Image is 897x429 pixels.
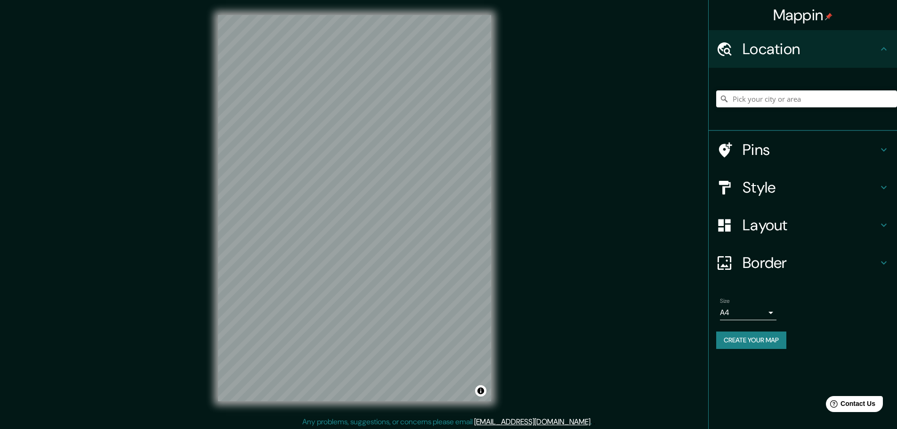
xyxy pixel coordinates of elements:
[743,216,878,235] h4: Layout
[593,416,595,428] div: .
[825,13,832,20] img: pin-icon.png
[743,253,878,272] h4: Border
[709,244,897,282] div: Border
[474,417,590,427] a: [EMAIL_ADDRESS][DOMAIN_NAME]
[709,30,897,68] div: Location
[592,416,593,428] div: .
[743,140,878,159] h4: Pins
[709,131,897,169] div: Pins
[720,297,730,305] label: Size
[709,206,897,244] div: Layout
[716,332,786,349] button: Create your map
[475,385,486,397] button: Toggle attribution
[773,6,833,24] h4: Mappin
[743,178,878,197] h4: Style
[716,90,897,107] input: Pick your city or area
[709,169,897,206] div: Style
[743,40,878,58] h4: Location
[813,392,887,419] iframe: Help widget launcher
[302,416,592,428] p: Any problems, suggestions, or concerns please email .
[218,15,491,401] canvas: Map
[720,305,776,320] div: A4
